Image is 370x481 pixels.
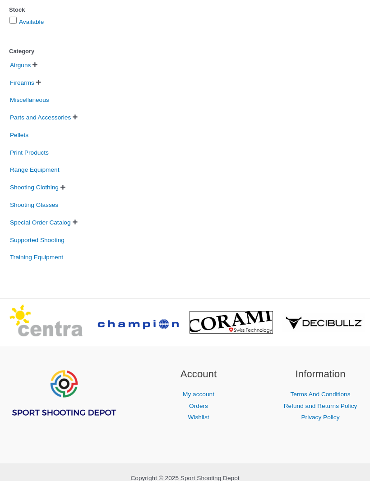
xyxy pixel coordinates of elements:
[189,403,208,410] a: Orders
[183,391,214,398] a: My account
[73,115,78,120] span: 
[9,76,35,90] span: Firearms
[9,181,60,195] span: Shooting Clothing
[271,389,370,423] nav: Information
[271,367,370,382] h2: Information
[60,185,65,191] span: 
[9,46,361,58] div: Category
[9,97,50,104] a: Miscellaneous
[9,79,35,86] a: Firearms
[9,114,72,121] a: Parts and Accessories
[271,367,370,423] aside: Footer Widget 3
[9,5,361,16] div: Stock
[19,19,44,26] a: Available
[9,17,17,24] input: Available
[73,220,78,225] span: 
[9,237,65,243] a: Supported Shooting
[9,93,50,107] span: Miscellaneous
[9,254,64,261] a: Training Equipment
[9,128,29,142] span: Pellets
[9,149,50,156] a: Print Products
[291,391,351,398] a: Terms And Conditions
[36,80,41,86] span: 
[9,132,29,138] a: Pellets
[32,62,37,68] span: 
[149,367,248,382] h2: Account
[9,167,60,174] a: Range Equipment
[9,198,59,212] span: Shooting Glasses
[9,251,64,265] span: Training Equipment
[149,367,248,423] aside: Footer Widget 2
[9,111,72,125] span: Parts and Accessories
[9,202,59,208] a: Shooting Glasses
[284,403,357,410] a: Refund and Returns Policy
[9,234,65,247] span: Supported Shooting
[301,414,339,421] a: Privacy Policy
[9,59,32,73] span: Airguns
[9,146,50,160] span: Print Products
[9,62,32,69] a: Airguns
[9,163,60,177] span: Range Equipment
[9,216,72,230] span: Special Order Catalog
[9,219,72,226] a: Special Order Catalog
[9,184,60,191] a: Shooting Clothing
[149,389,248,423] nav: Account
[188,414,209,421] a: Wishlist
